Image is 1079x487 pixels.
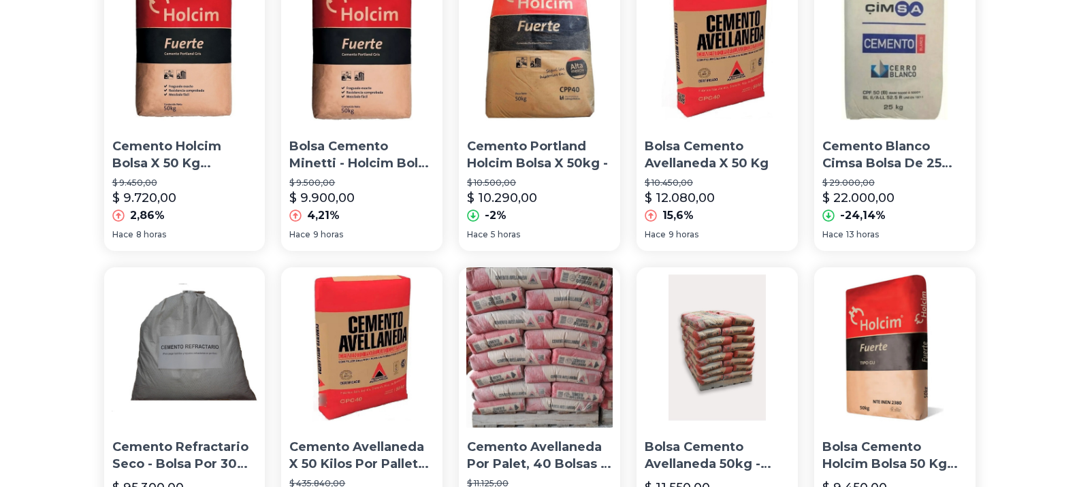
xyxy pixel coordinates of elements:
[645,229,666,240] span: Hace
[840,207,886,224] p: -24,14%
[289,439,434,473] p: Cemento Avellaneda X 50 Kilos Por Pallet 40 Bolsas
[130,207,165,224] p: 2,86%
[289,188,355,207] p: $ 9.900,00
[822,439,967,473] p: Bolsa Cemento Holcim Bolsa 50 Kg Minetti Oferta [PERSON_NAME]
[822,229,843,240] span: Hace
[104,267,265,429] img: Cemento Refractario Seco - Bolsa Por 30 Kg.
[136,229,166,240] span: 8 horas
[491,229,520,240] span: 5 horas
[112,439,257,473] p: Cemento Refractario Seco - Bolsa Por 30 Kg.
[645,178,790,188] p: $ 10.450,00
[645,138,790,172] p: Bolsa Cemento Avellaneda X 50 Kg
[289,138,434,172] p: Bolsa Cemento Minetti - Holcim Bolsa 50 Kg Zona Norte Tigre
[467,188,537,207] p: $ 10.290,00
[467,138,612,172] p: Cemento Portland Holcim Bolsa X 50kg -
[669,229,698,240] span: 9 horas
[645,188,715,207] p: $ 12.080,00
[289,229,310,240] span: Hace
[485,207,506,224] p: -2%
[846,229,879,240] span: 13 horas
[822,178,967,188] p: $ 29.000,00
[467,439,612,473] p: Cemento Avellaneda Por Palet, 40 Bolsas + Envio Gratis Caba
[313,229,343,240] span: 9 horas
[281,267,442,429] img: Cemento Avellaneda X 50 Kilos Por Pallet 40 Bolsas
[459,267,620,429] img: Cemento Avellaneda Por Palet, 40 Bolsas + Envio Gratis Caba
[112,178,257,188] p: $ 9.450,00
[645,439,790,473] p: Bolsa Cemento Avellaneda 50kg - Envío Sin Cargo (hurlingham)
[662,207,694,224] p: 15,6%
[822,188,895,207] p: $ 22.000,00
[467,229,488,240] span: Hace
[814,267,976,429] img: Bolsa Cemento Holcim Bolsa 50 Kg Minetti Oferta Escobar
[637,267,798,429] img: Bolsa Cemento Avellaneda 50kg - Envío Sin Cargo (hurlingham)
[112,138,257,172] p: Cemento Holcim Bolsa X 50 Kg Portland En Oferta
[307,207,340,224] p: 4,21%
[822,138,967,172] p: Cemento Blanco Cimsa Bolsa De 25 Kilos
[112,229,133,240] span: Hace
[112,188,176,207] p: $ 9.720,00
[467,178,612,188] p: $ 10.500,00
[289,178,434,188] p: $ 9.500,00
